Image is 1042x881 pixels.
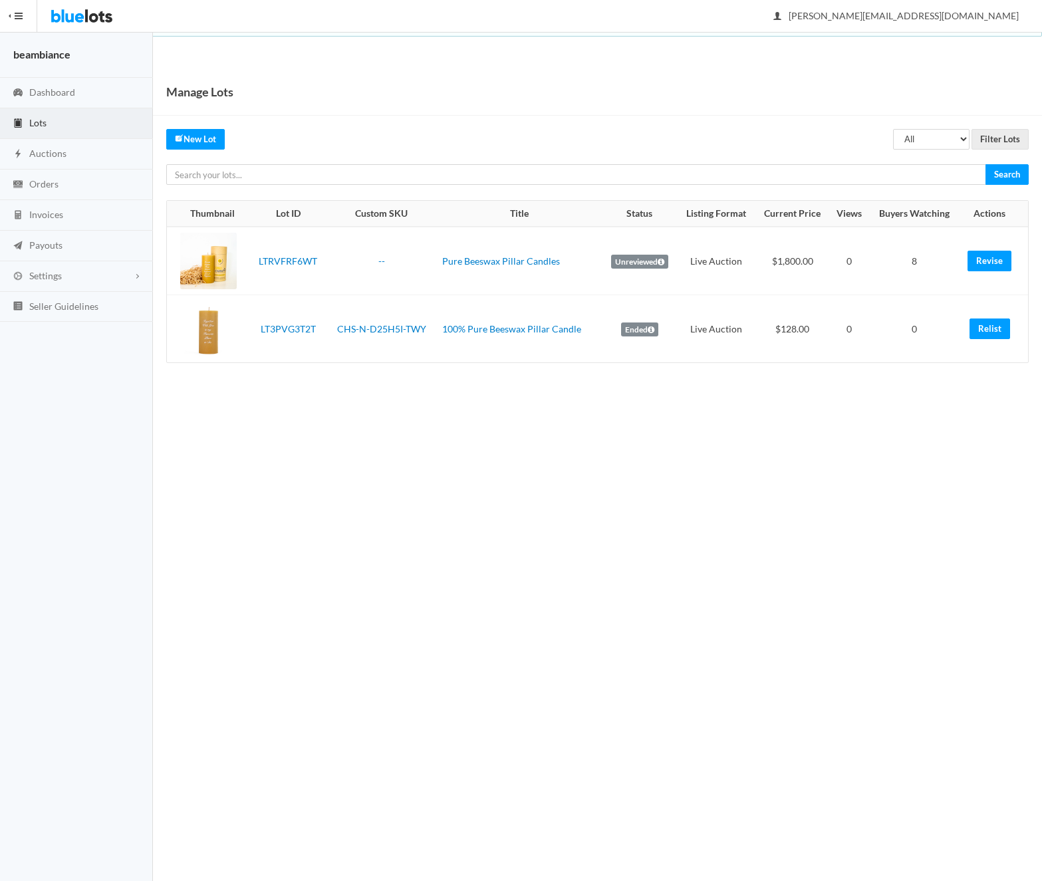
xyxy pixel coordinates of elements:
td: Live Auction [678,227,755,295]
h1: Manage Lots [166,82,233,102]
span: [PERSON_NAME][EMAIL_ADDRESS][DOMAIN_NAME] [774,10,1019,21]
ion-icon: clipboard [11,118,25,130]
a: LT3PVG3T2T [261,323,316,334]
td: $128.00 [755,295,830,363]
span: Auctions [29,148,66,159]
th: Custom SKU [326,201,437,227]
span: Dashboard [29,86,75,98]
span: Orders [29,178,59,189]
th: Current Price [755,201,830,227]
input: Search your lots... [166,164,986,185]
a: 100% Pure Beeswax Pillar Candle [442,323,581,334]
ion-icon: cash [11,179,25,191]
a: createNew Lot [166,129,225,150]
td: 8 [869,227,959,295]
th: Listing Format [678,201,755,227]
th: Lot ID [250,201,326,227]
input: Search [985,164,1029,185]
ion-icon: flash [11,148,25,161]
span: Seller Guidelines [29,301,98,312]
th: Thumbnail [167,201,250,227]
td: Live Auction [678,295,755,363]
th: Actions [959,201,1028,227]
span: Settings [29,270,62,281]
a: Relist [970,318,1010,339]
input: Filter Lots [972,129,1029,150]
td: 0 [830,227,870,295]
span: Invoices [29,209,63,220]
ion-icon: cog [11,271,25,283]
a: CHS-N-D25H5I-TWY [337,323,426,334]
td: 0 [869,295,959,363]
span: Payouts [29,239,63,251]
label: Ended [621,322,659,337]
ion-icon: create [175,134,184,142]
a: -- [378,255,385,267]
span: Lots [29,117,47,128]
a: LTRVFRF6WT [259,255,317,267]
td: $1,800.00 [755,227,830,295]
ion-icon: paper plane [11,240,25,253]
strong: beambiance [13,48,70,61]
th: Views [830,201,870,227]
th: Status [602,201,678,227]
a: Revise [968,251,1011,271]
ion-icon: calculator [11,209,25,222]
a: Pure Beeswax Pillar Candles [442,255,560,267]
th: Buyers Watching [869,201,959,227]
label: Unreviewed [611,255,669,269]
th: Title [437,201,602,227]
td: 0 [830,295,870,363]
ion-icon: person [771,11,784,23]
ion-icon: speedometer [11,87,25,100]
ion-icon: list box [11,301,25,313]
